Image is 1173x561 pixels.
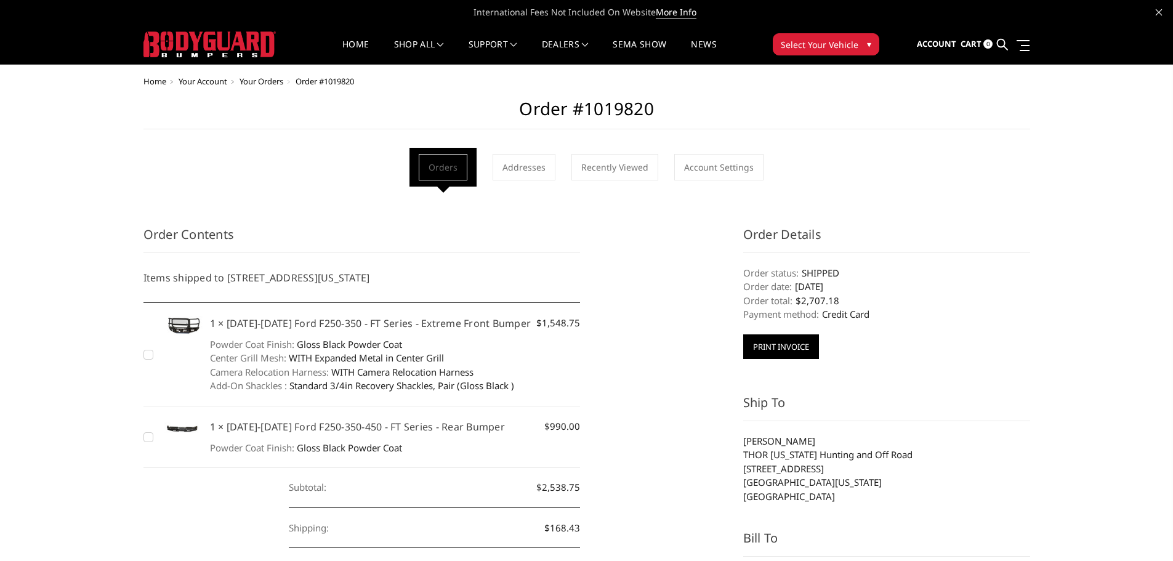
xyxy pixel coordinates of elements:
dt: Powder Coat Finish: [210,441,294,455]
a: Cart 0 [961,28,993,61]
dt: Order total: [743,294,792,308]
h2: Order #1019820 [143,99,1030,129]
h3: Order Details [743,225,1030,253]
dt: Center Grill Mesh: [210,351,286,365]
a: Recently Viewed [571,154,658,180]
dd: WITH Expanded Metal in Center Grill [210,351,581,365]
li: [PERSON_NAME] [743,434,1030,448]
a: Support [469,40,517,64]
span: $1,548.75 [536,316,580,330]
h3: Ship To [743,394,1030,421]
span: Account [917,38,956,49]
h3: Order Contents [143,225,581,253]
dd: WITH Camera Relocation Harness [210,365,581,379]
img: 2023-2025 Ford F250-350-450 - FT Series - Rear Bumper [161,419,204,440]
h5: 1 × [DATE]-[DATE] Ford F250-350-450 - FT Series - Rear Bumper [210,419,581,434]
dt: Add-On Shackles : [210,379,287,393]
iframe: Chat Widget [1111,502,1173,561]
h5: Items shipped to [STREET_ADDRESS][US_STATE] [143,270,581,285]
a: Your Account [179,76,227,87]
button: Print Invoice [743,334,819,359]
dd: Gloss Black Powder Coat [210,441,581,455]
dd: $2,538.75 [289,467,580,508]
dd: $168.43 [289,508,580,549]
li: [STREET_ADDRESS] [743,462,1030,476]
dt: Subtotal: [289,467,326,507]
dt: Order date: [743,280,792,294]
a: Account Settings [674,154,764,180]
a: Your Orders [240,76,283,87]
dd: Gloss Black Powder Coat [210,337,581,352]
h3: Bill To [743,529,1030,557]
dt: Order status: [743,266,799,280]
span: Cart [961,38,982,49]
h5: 1 × [DATE]-[DATE] Ford F250-350 - FT Series - Extreme Front Bumper [210,316,581,331]
span: $990.00 [544,419,580,434]
span: Select Your Vehicle [781,38,858,51]
span: 0 [983,39,993,49]
span: ▾ [867,38,871,50]
img: BODYGUARD BUMPERS [143,31,276,57]
dd: Standard 3/4in Recovery Shackles, Pair (Gloss Black ) [210,379,581,393]
a: shop all [394,40,444,64]
button: Select Your Vehicle [773,33,879,55]
a: Addresses [493,154,555,180]
li: [GEOGRAPHIC_DATA][US_STATE] [743,475,1030,490]
a: Home [342,40,369,64]
a: SEMA Show [613,40,666,64]
dd: SHIPPED [743,266,1030,280]
img: 2023-2025 Ford F250-350 - FT Series - Extreme Front Bumper [161,316,204,336]
a: Home [143,76,166,87]
span: Order #1019820 [296,76,354,87]
a: Account [917,28,956,61]
li: [GEOGRAPHIC_DATA] [743,490,1030,504]
li: THOR [US_STATE] Hunting and Off Road [743,448,1030,462]
dt: Camera Relocation Harness: [210,365,329,379]
dt: Shipping: [289,508,329,548]
a: Orders [419,154,467,180]
dd: Credit Card [743,307,1030,321]
dd: [DATE] [743,280,1030,294]
dt: Powder Coat Finish: [210,337,294,352]
dt: Payment method: [743,307,819,321]
a: News [691,40,716,64]
dd: $2,707.18 [743,294,1030,308]
a: More Info [656,6,696,18]
a: Dealers [542,40,589,64]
